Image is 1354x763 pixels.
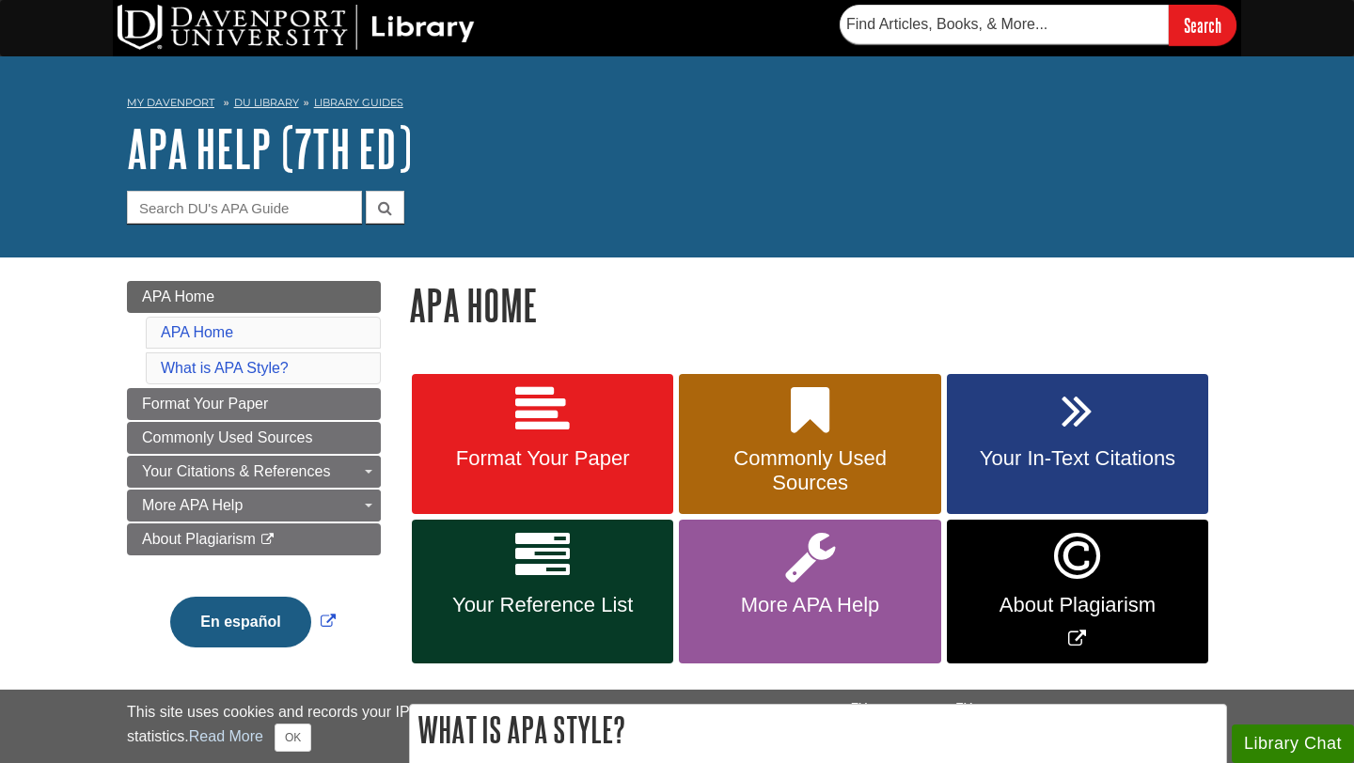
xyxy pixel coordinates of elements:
[127,281,381,679] div: Guide Page Menu
[412,520,673,663] a: Your Reference List
[127,95,214,111] a: My Davenport
[947,374,1208,515] a: Your In-Text Citations
[961,446,1194,471] span: Your In-Text Citations
[127,191,362,224] input: Search DU's APA Guide
[961,593,1194,617] span: About Plagiarism
[142,396,268,412] span: Format Your Paper
[234,96,299,109] a: DU Library
[426,593,659,617] span: Your Reference List
[161,324,233,340] a: APA Home
[127,388,381,420] a: Format Your Paper
[142,531,256,547] span: About Plagiarism
[142,497,243,513] span: More APA Help
[127,422,381,454] a: Commonly Used Sources
[840,5,1236,45] form: Searches DU Library's articles, books, and more
[1169,5,1236,45] input: Search
[127,90,1227,120] nav: breadcrumb
[142,429,312,445] span: Commonly Used Sources
[170,597,310,647] button: En español
[127,281,381,313] a: APA Home
[127,490,381,522] a: More APA Help
[118,5,475,50] img: DU Library
[260,534,276,546] i: This link opens in a new window
[275,724,311,752] button: Close
[679,520,940,663] a: More APA Help
[840,5,1169,44] input: Find Articles, Books, & More...
[127,523,381,555] a: About Plagiarism
[693,593,926,617] span: More APA Help
[409,281,1227,329] h1: APA Home
[947,520,1208,663] a: Link opens in new window
[314,96,403,109] a: Library Guides
[426,446,659,471] span: Format Your Paper
[693,446,926,495] span: Commonly Used Sources
[127,456,381,488] a: Your Citations & References
[1232,724,1354,763] button: Library Chat
[412,374,673,515] a: Format Your Paper
[142,463,330,479] span: Your Citations & References
[127,119,412,178] a: APA Help (7th Ed)
[679,374,940,515] a: Commonly Used Sources
[127,701,1227,752] div: This site uses cookies and records your IP address for usage statistics. Additionally, we use Goo...
[161,360,289,376] a: What is APA Style?
[165,614,339,630] a: Link opens in new window
[410,705,1226,755] h2: What is APA Style?
[142,288,214,304] span: APA Home
[189,728,263,744] a: Read More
